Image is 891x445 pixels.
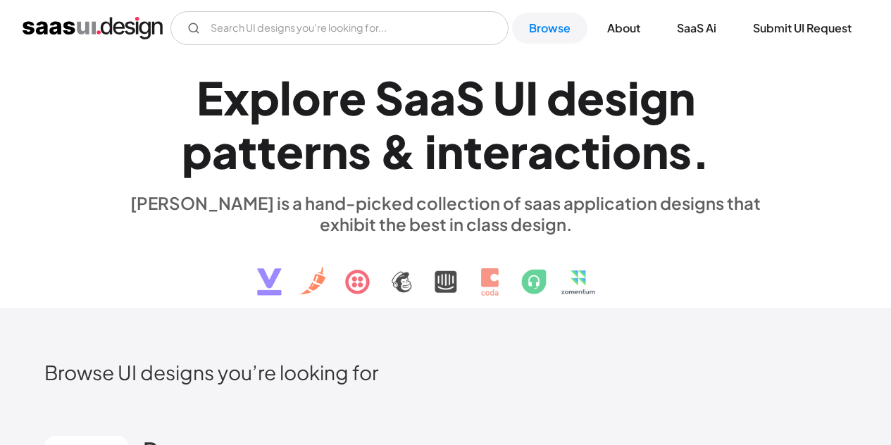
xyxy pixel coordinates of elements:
div: x [223,70,249,125]
h1: Explore SaaS UI design patterns & interactions. [122,70,770,179]
div: t [257,124,276,178]
a: About [590,13,657,44]
div: n [668,70,695,125]
div: i [600,124,612,178]
a: Submit UI Request [736,13,868,44]
img: text, icon, saas logo [232,234,659,308]
div: t [463,124,482,178]
div: r [510,124,528,178]
div: S [375,70,404,125]
div: I [525,70,538,125]
div: n [321,124,348,178]
a: SaaS Ai [660,13,733,44]
div: a [404,70,430,125]
div: r [321,70,339,125]
div: n [642,124,668,178]
div: E [197,70,223,125]
div: c [554,124,581,178]
div: e [276,124,304,178]
div: s [668,124,692,178]
div: e [339,70,366,125]
div: . [692,125,710,179]
div: s [348,124,371,178]
div: S [456,70,485,125]
div: U [493,70,525,125]
div: s [604,70,628,125]
div: a [212,124,238,178]
div: o [612,124,642,178]
div: p [249,70,280,125]
div: [PERSON_NAME] is a hand-picked collection of saas application designs that exhibit the best in cl... [122,192,770,234]
form: Email Form [170,11,509,45]
div: n [437,124,463,178]
a: home [23,17,163,39]
div: r [304,124,321,178]
input: Search UI designs you're looking for... [170,11,509,45]
div: t [238,124,257,178]
div: i [628,70,640,125]
div: d [547,70,577,125]
a: Browse [512,13,587,44]
div: e [482,124,510,178]
div: p [182,124,212,178]
div: & [380,124,416,178]
div: i [425,124,437,178]
div: a [528,124,554,178]
div: l [280,70,292,125]
div: g [640,70,668,125]
div: t [581,124,600,178]
div: o [292,70,321,125]
h2: Browse UI designs you’re looking for [44,360,847,384]
div: a [430,70,456,125]
div: e [577,70,604,125]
